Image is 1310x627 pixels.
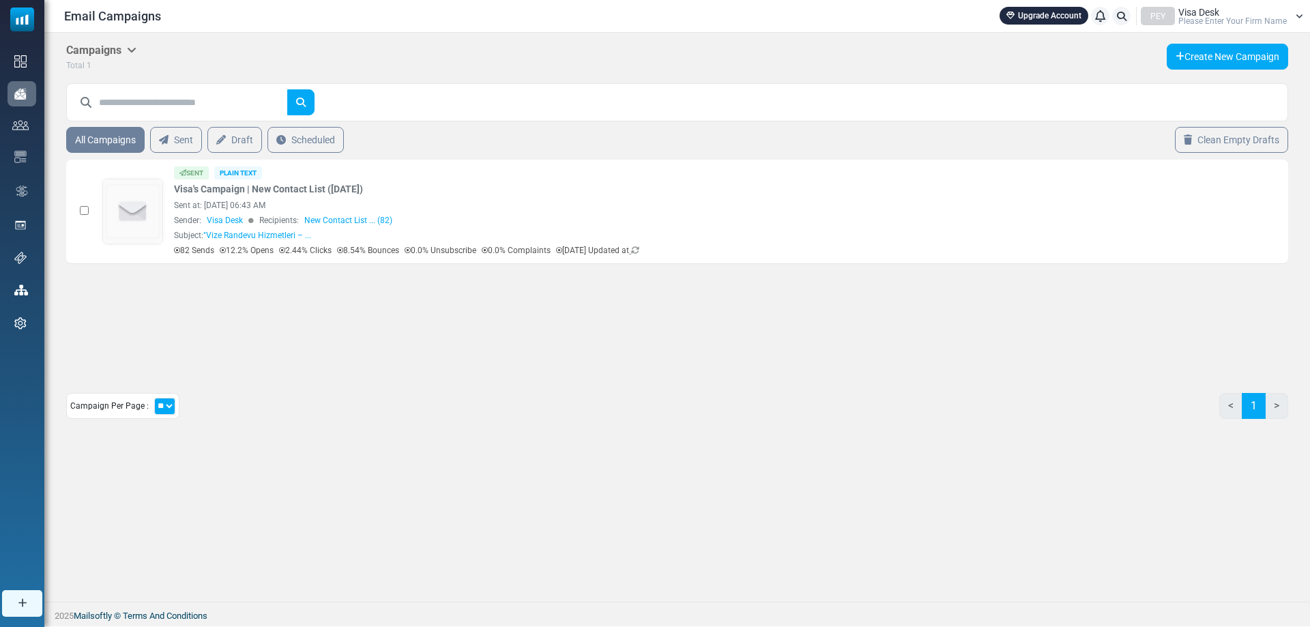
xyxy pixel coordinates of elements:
img: landing_pages.svg [14,219,27,231]
span: translation missing: en.layouts.footer.terms_and_conditions [123,611,207,621]
span: Email Campaigns [64,7,161,25]
a: PEY Visa Desk Please Enter Your Firm Name [1141,7,1303,25]
a: Sent [150,127,202,153]
span: 1 [87,61,91,70]
img: dashboard-icon.svg [14,55,27,68]
span: Campaign Per Page : [70,400,149,412]
div: Sent [174,166,209,179]
img: contacts-icon.svg [12,120,29,130]
a: All Campaigns [66,127,145,153]
h5: Campaigns [66,44,136,57]
a: 1 [1242,393,1266,419]
div: PEY [1141,7,1175,25]
div: Subject: [174,229,311,242]
img: workflow.svg [14,184,29,199]
a: Terms And Conditions [123,611,207,621]
img: campaigns-icon-active.png [14,88,27,100]
span: "Vize Randevu Hizmetleri – ... [203,231,311,240]
div: Plain Text [214,166,262,179]
img: empty-draft-icon2.svg [103,179,162,244]
a: Create New Campaign [1167,44,1288,70]
img: email-templates-icon.svg [14,151,27,163]
img: settings-icon.svg [14,317,27,330]
p: 12.2% Opens [220,244,274,257]
p: 0.0% Complaints [482,244,551,257]
a: Upgrade Account [1000,7,1088,25]
a: Visa's Campaign | New Contact List ([DATE]) [174,182,363,196]
p: 8.54% Bounces [337,244,399,257]
a: Mailsoftly © [74,611,121,621]
p: 2.44% Clicks [279,244,332,257]
img: support-icon.svg [14,252,27,264]
a: Scheduled [267,127,344,153]
div: Sent at: [DATE] 06:43 AM [174,199,1088,212]
p: 82 Sends [174,244,214,257]
span: Total [66,61,85,70]
span: Visa Desk [1178,8,1219,17]
p: 0.0% Unsubscribe [405,244,476,257]
a: Draft [207,127,262,153]
span: Please Enter Your Firm Name [1178,17,1287,25]
p: [DATE] Updated at [556,244,639,257]
a: New Contact List ... (82) [304,214,392,227]
img: mailsoftly_icon_blue_white.svg [10,8,34,31]
a: Clean Empty Drafts [1175,127,1288,153]
footer: 2025 [44,602,1310,626]
div: Sender: Recipients: [174,214,1088,227]
span: Visa Desk [207,214,243,227]
nav: Page [1219,393,1288,430]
